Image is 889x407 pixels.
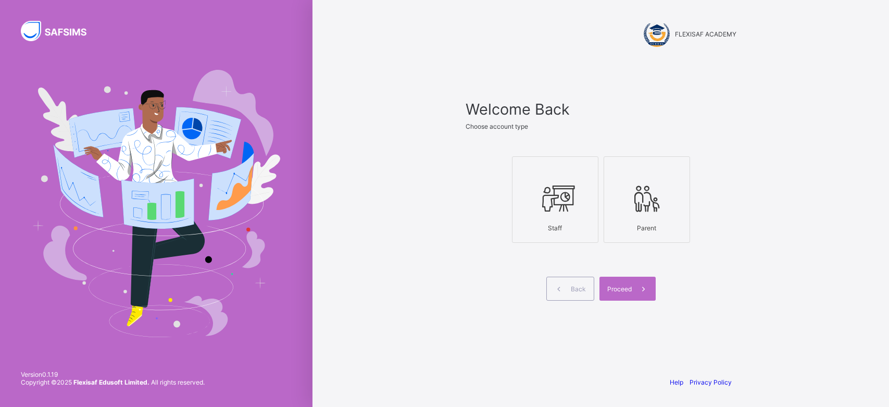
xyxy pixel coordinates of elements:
strong: Flexisaf Edusoft Limited. [73,378,149,386]
img: Hero Image [32,70,280,337]
span: Choose account type [466,122,528,130]
span: Version 0.1.19 [21,371,205,378]
span: Back [571,285,586,293]
div: Parent [609,219,684,237]
span: Copyright © 2025 All rights reserved. [21,378,205,386]
span: Proceed [607,285,632,293]
span: Welcome Back [466,100,736,118]
img: SAFSIMS Logo [21,21,99,41]
div: Staff [518,219,593,237]
a: Help [670,378,683,386]
a: Privacy Policy [690,378,732,386]
span: FLEXISAF ACADEMY [675,30,736,38]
